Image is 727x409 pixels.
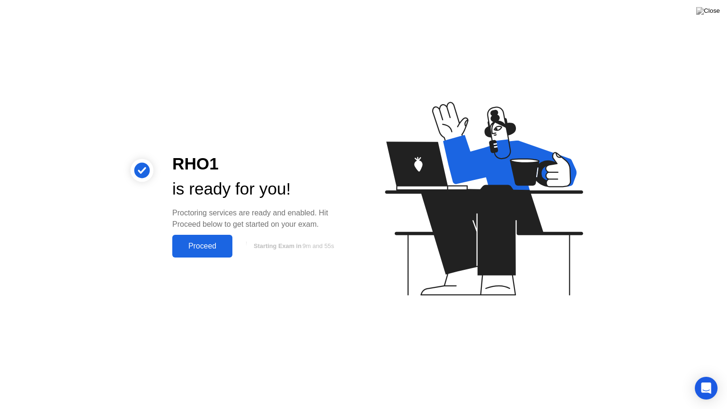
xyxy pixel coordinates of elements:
[696,7,720,15] img: Close
[302,242,334,249] span: 9m and 55s
[172,207,348,230] div: Proctoring services are ready and enabled. Hit Proceed below to get started on your exam.
[237,237,348,255] button: Starting Exam in9m and 55s
[175,242,230,250] div: Proceed
[695,377,718,400] div: Open Intercom Messenger
[172,235,232,258] button: Proceed
[172,177,348,202] div: is ready for you!
[172,151,348,177] div: RHO1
